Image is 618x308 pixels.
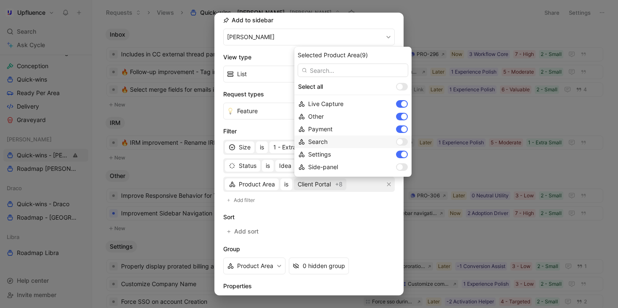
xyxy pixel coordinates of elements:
[298,50,408,60] div: Selected Product Area (9)
[308,125,333,133] span: Payment
[308,100,343,107] span: Live Capture
[308,138,327,145] span: Search
[298,82,393,92] div: Select all
[308,151,331,158] span: Settings
[308,163,338,170] span: Side-panel
[298,64,408,77] input: Search...
[308,113,324,120] span: Other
